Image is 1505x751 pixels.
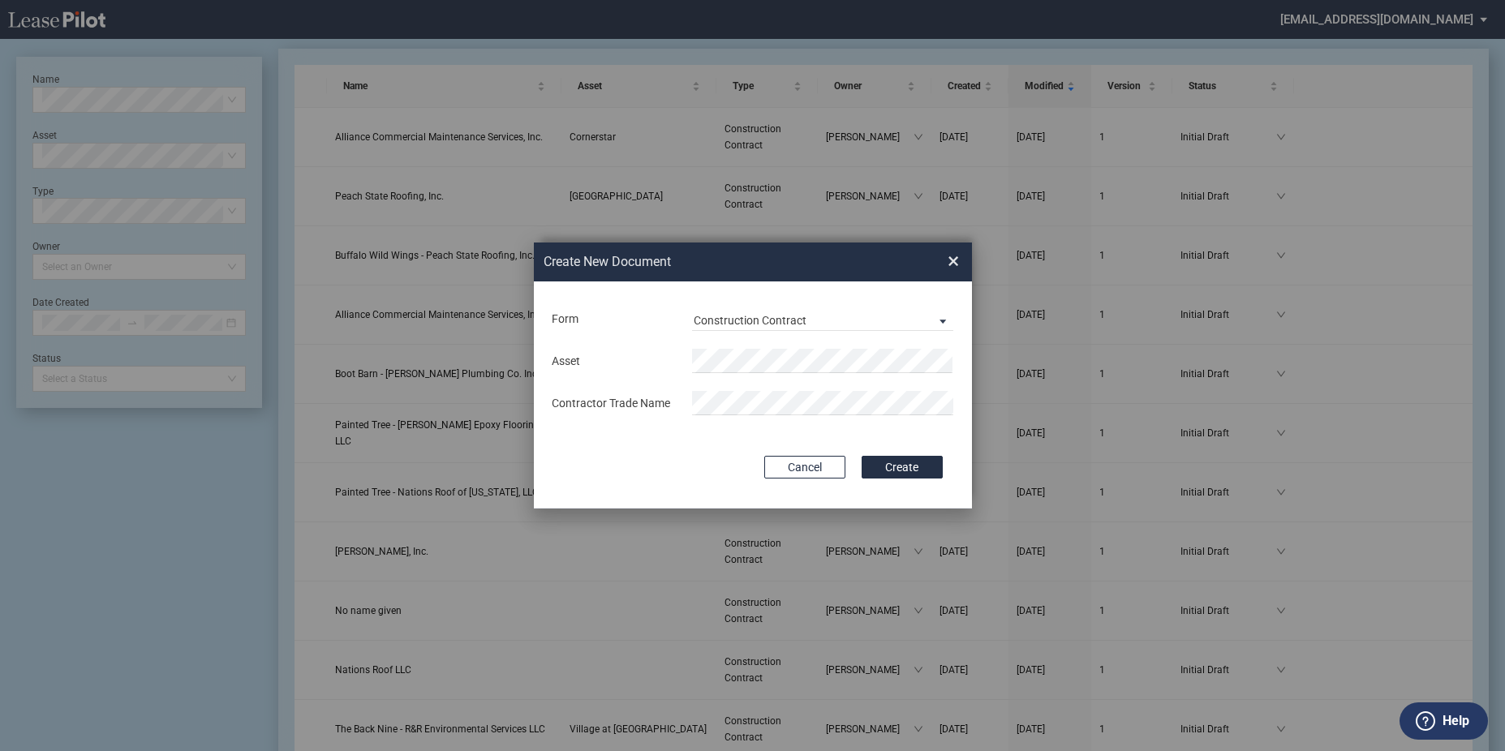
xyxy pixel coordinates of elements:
md-select: Lease Form: Construction Contract [692,307,954,331]
h2: Create New Document [544,253,889,271]
div: Asset [542,354,682,370]
button: Create [862,456,943,478]
div: Form [542,311,682,328]
button: Cancel [764,456,845,478]
div: Construction Contract [694,314,806,327]
md-dialog: Create New ... [534,242,972,509]
label: Help [1443,710,1469,732]
span: × [948,248,959,274]
div: Contractor Trade Name [542,396,682,412]
input: Contractor Trade Name [692,391,954,415]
